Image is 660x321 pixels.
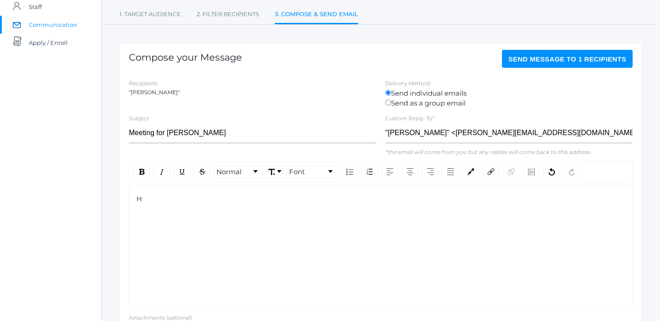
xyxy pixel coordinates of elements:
[266,166,283,178] a: Font Size
[132,165,212,179] div: rdw-inline-control
[154,165,170,179] div: Italic
[503,165,519,179] div: Unlink
[214,165,263,179] div: rdw-dropdown
[521,165,541,179] div: rdw-image-control
[275,5,358,25] a: 3. Compose & Send Email
[29,34,68,52] span: Apply / Enroll
[422,165,439,179] div: Right
[523,165,540,179] div: Image
[194,165,211,179] div: Strikethrough
[385,90,391,96] input: Send individual emails
[287,166,338,178] a: Font
[385,123,633,143] input: "Full Name" <email@email.com>
[133,165,150,179] div: Bold
[129,115,149,122] label: Subject
[385,100,391,106] input: Send as a group email
[136,194,625,204] div: rdw-editor
[129,162,633,308] div: rdw-wrapper
[339,165,380,179] div: rdw-list-control
[266,165,284,179] div: rdw-dropdown
[129,88,376,97] div: "[PERSON_NAME]"
[385,149,591,155] em: *the email will come from you but any replies will come back to this address.
[541,165,582,179] div: rdw-history-control
[119,5,181,23] a: 1. Target Audience
[361,165,378,179] div: Ordered
[285,165,339,179] div: rdw-font-family-control
[385,88,633,99] label: Send individual emails
[264,165,285,179] div: rdw-font-size-control
[129,314,192,321] label: Attachments (optional)
[402,165,418,179] div: Center
[289,167,305,177] span: Font
[216,167,242,177] span: Normal
[502,50,633,68] button: Send Message to 1 recipients
[543,165,560,179] div: Undo
[341,165,358,179] div: Unordered
[29,16,77,34] span: Communication
[197,5,259,23] a: 2. Filter Recipients
[483,165,499,179] div: Link
[508,55,626,63] span: Send Message to 1 recipients
[174,165,190,179] div: Underline
[129,80,158,87] label: Recipients:
[136,194,142,203] span: H
[129,52,242,62] h1: Compose your Message
[461,165,481,179] div: rdw-color-picker
[214,166,263,178] a: Block Type
[385,80,431,87] label: Delivery Method:
[481,165,521,179] div: rdw-link-control
[380,165,461,179] div: rdw-textalign-control
[382,165,398,179] div: Left
[286,165,338,179] div: rdw-dropdown
[385,98,633,109] label: Send as a group email
[442,165,459,179] div: Justify
[563,165,580,179] div: Redo
[129,162,633,182] div: rdw-toolbar
[212,165,264,179] div: rdw-block-control
[385,115,435,122] label: Custom Reply-To*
